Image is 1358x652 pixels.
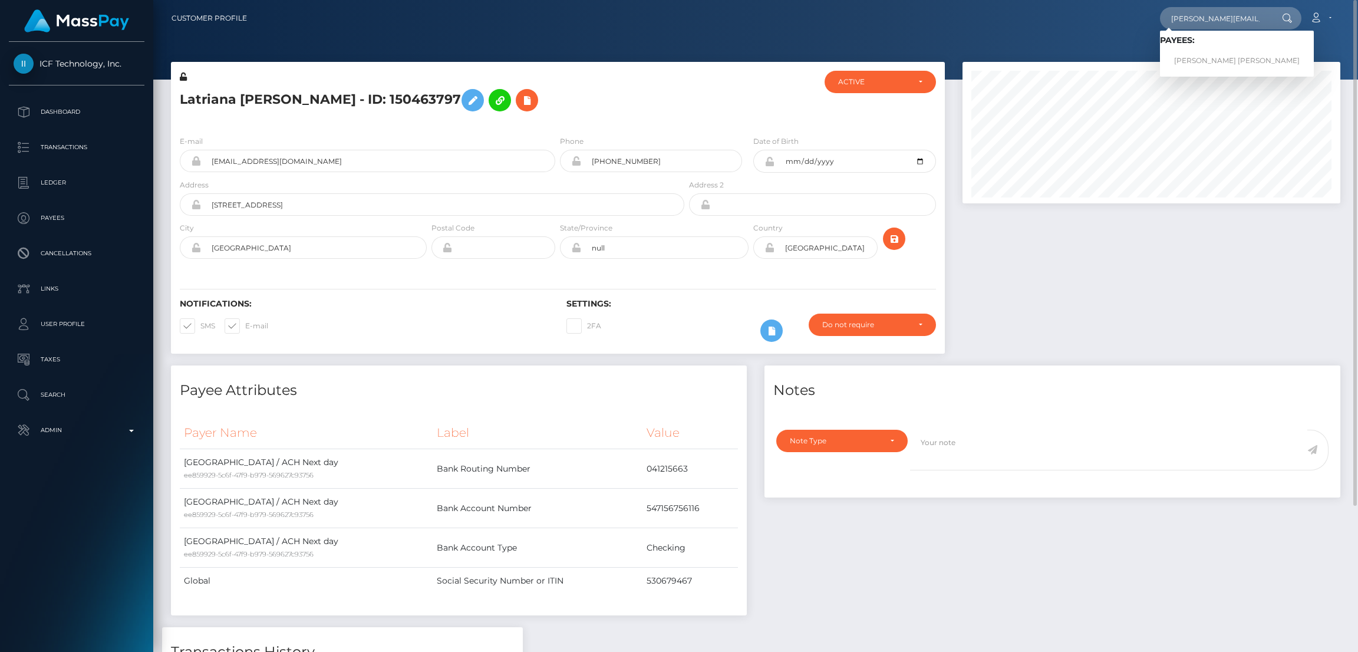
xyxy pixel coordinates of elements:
label: E-mail [225,318,268,334]
input: Search... [1160,7,1271,29]
p: Dashboard [14,103,140,121]
th: Label [433,417,642,449]
button: Do not require [809,314,936,336]
label: Phone [560,136,584,147]
td: Global [180,568,433,595]
p: Admin [14,422,140,439]
h6: Payees: [1160,35,1314,45]
span: ICF Technology, Inc. [9,58,144,69]
h4: Payee Attributes [180,380,738,401]
a: Transactions [9,133,144,162]
td: Social Security Number or ITIN [433,568,642,595]
td: [GEOGRAPHIC_DATA] / ACH Next day [180,528,433,568]
div: Do not require [822,320,909,330]
td: 041215663 [642,449,738,489]
label: Address 2 [689,180,724,190]
button: ACTIVE [825,71,936,93]
p: User Profile [14,315,140,333]
p: Transactions [14,139,140,156]
p: Search [14,386,140,404]
div: ACTIVE [838,77,909,87]
p: Payees [14,209,140,227]
p: Ledger [14,174,140,192]
div: Note Type [790,436,881,446]
a: Ledger [9,168,144,197]
th: Payer Name [180,417,433,449]
td: Bank Account Number [433,489,642,528]
a: Customer Profile [172,6,247,31]
td: Checking [642,528,738,568]
label: 2FA [566,318,601,334]
img: MassPay Logo [24,9,129,32]
label: State/Province [560,223,612,233]
a: Payees [9,203,144,233]
label: E-mail [180,136,203,147]
img: ICF Technology, Inc. [14,54,34,74]
td: Bank Account Type [433,528,642,568]
th: Value [642,417,738,449]
label: City [180,223,194,233]
a: Admin [9,416,144,445]
h6: Notifications: [180,299,549,309]
a: Dashboard [9,97,144,127]
a: Search [9,380,144,410]
button: Note Type [776,430,908,452]
p: Cancellations [14,245,140,262]
a: Cancellations [9,239,144,268]
small: ee859929-5c6f-47f9-b979-569627c93756 [184,550,314,558]
h4: Notes [773,380,1331,401]
label: Address [180,180,209,190]
td: 530679467 [642,568,738,595]
small: ee859929-5c6f-47f9-b979-569627c93756 [184,471,314,479]
a: User Profile [9,309,144,339]
label: SMS [180,318,215,334]
td: Bank Routing Number [433,449,642,489]
p: Links [14,280,140,298]
a: Links [9,274,144,304]
label: Date of Birth [753,136,799,147]
td: [GEOGRAPHIC_DATA] / ACH Next day [180,489,433,528]
td: 547156756116 [642,489,738,528]
a: [PERSON_NAME] [PERSON_NAME] [1160,50,1314,72]
h5: Latriana [PERSON_NAME] - ID: 150463797 [180,83,678,117]
h6: Settings: [566,299,935,309]
p: Taxes [14,351,140,368]
a: Taxes [9,345,144,374]
small: ee859929-5c6f-47f9-b979-569627c93756 [184,511,314,519]
td: [GEOGRAPHIC_DATA] / ACH Next day [180,449,433,489]
label: Postal Code [431,223,474,233]
label: Country [753,223,783,233]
